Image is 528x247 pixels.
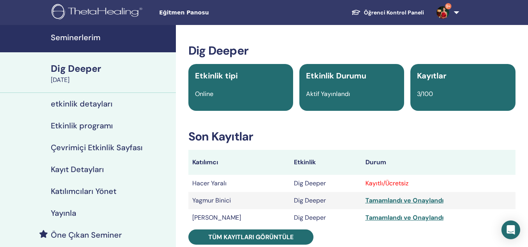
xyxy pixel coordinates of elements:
a: Dig Deeper[DATE] [46,62,176,85]
span: Eğitmen Panosu [159,9,276,17]
div: Kayıtlı/Ücretsiz [365,179,512,188]
div: Dig Deeper [51,62,171,75]
td: Hacer Yaralı [188,175,290,192]
img: graduation-cap-white.svg [351,9,361,16]
img: default.jpg [437,6,449,19]
td: Dig Deeper [290,192,362,209]
td: [PERSON_NAME] [188,209,290,226]
h3: Dig Deeper [188,44,515,58]
th: Katılımcı [188,150,290,175]
th: Durum [362,150,515,175]
div: Tamamlandı ve Onaylandı [365,196,512,205]
h4: Etkinlik programı [51,121,113,130]
div: Tamamlandı ve Onaylandı [365,213,512,222]
span: Etkinlik Durumu [306,71,366,81]
span: Etkinlik tipi [195,71,238,81]
h4: Yayınla [51,208,76,218]
span: 9+ [445,3,451,9]
span: Tüm kayıtları görüntüle [208,233,294,241]
td: Dig Deeper [290,175,362,192]
div: Open Intercom Messenger [501,220,520,239]
span: Online [195,90,213,98]
span: 3/100 [417,90,433,98]
div: [DATE] [51,75,171,85]
h4: Çevrimiçi Etkinlik Sayfası [51,143,143,152]
h4: etkinlik detayları [51,99,113,108]
span: Aktif Yayınlandı [306,90,350,98]
span: Kayıtlar [417,71,446,81]
td: Yagmur Binici [188,192,290,209]
img: logo.png [52,4,145,21]
h4: Seminerlerim [51,33,171,42]
th: Etkinlik [290,150,362,175]
h4: Katılımcıları Yönet [51,187,116,196]
a: Tüm kayıtları görüntüle [188,229,313,245]
h4: Kayıt Detayları [51,165,104,174]
h4: Öne Çıkan Seminer [51,230,122,240]
h3: Son Kayıtlar [188,130,515,144]
a: Öğrenci Kontrol Paneli [345,5,430,20]
td: Dig Deeper [290,209,362,226]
